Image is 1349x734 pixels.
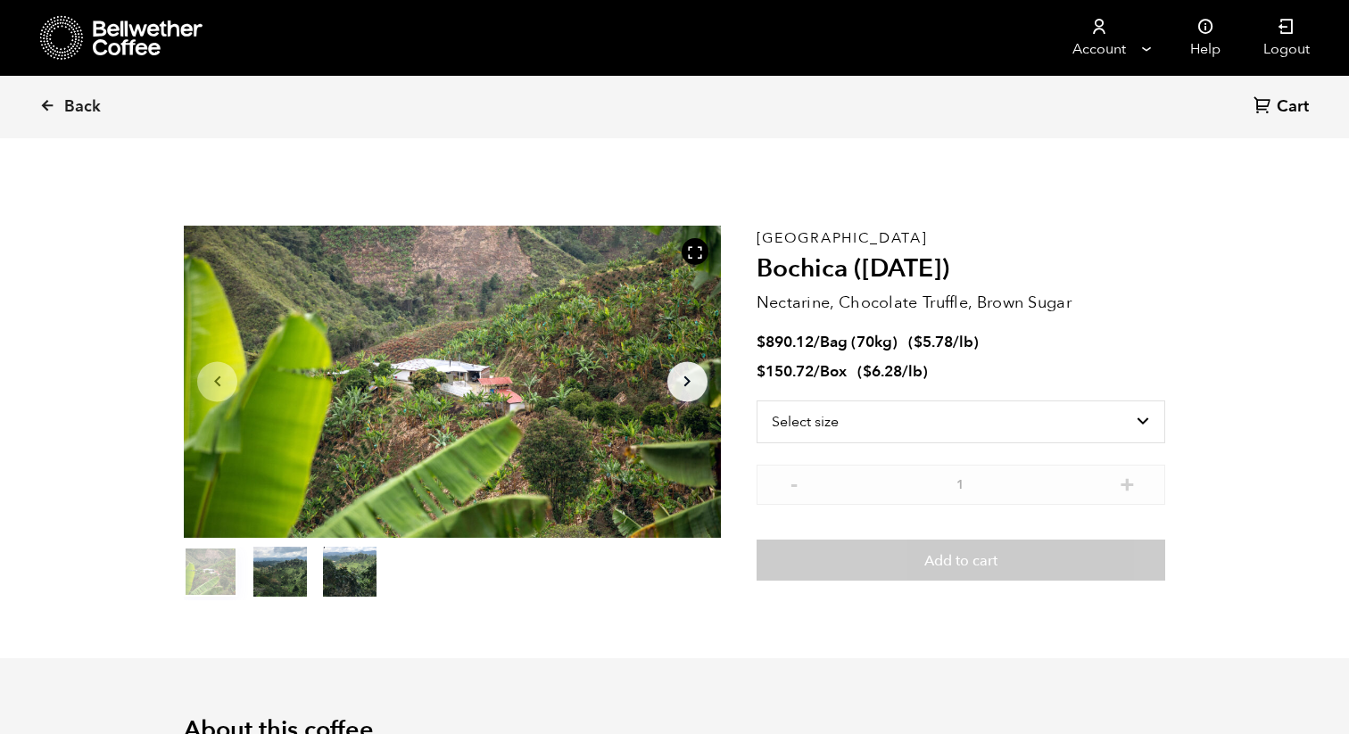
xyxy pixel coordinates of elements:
[820,361,847,382] span: Box
[757,332,766,352] span: $
[757,254,1165,285] h2: Bochica ([DATE])
[757,361,766,382] span: $
[64,96,101,118] span: Back
[814,332,820,352] span: /
[1116,474,1138,491] button: +
[757,540,1165,581] button: Add to cart
[757,332,814,352] bdi: 890.12
[908,332,979,352] span: ( )
[1277,96,1309,118] span: Cart
[953,332,973,352] span: /lb
[757,291,1165,315] p: Nectarine, Chocolate Truffle, Brown Sugar
[1254,95,1313,120] a: Cart
[757,361,814,382] bdi: 150.72
[783,474,806,491] button: -
[820,332,898,352] span: Bag (70kg)
[863,361,872,382] span: $
[857,361,928,382] span: ( )
[914,332,923,352] span: $
[814,361,820,382] span: /
[914,332,953,352] bdi: 5.78
[902,361,923,382] span: /lb
[863,361,902,382] bdi: 6.28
